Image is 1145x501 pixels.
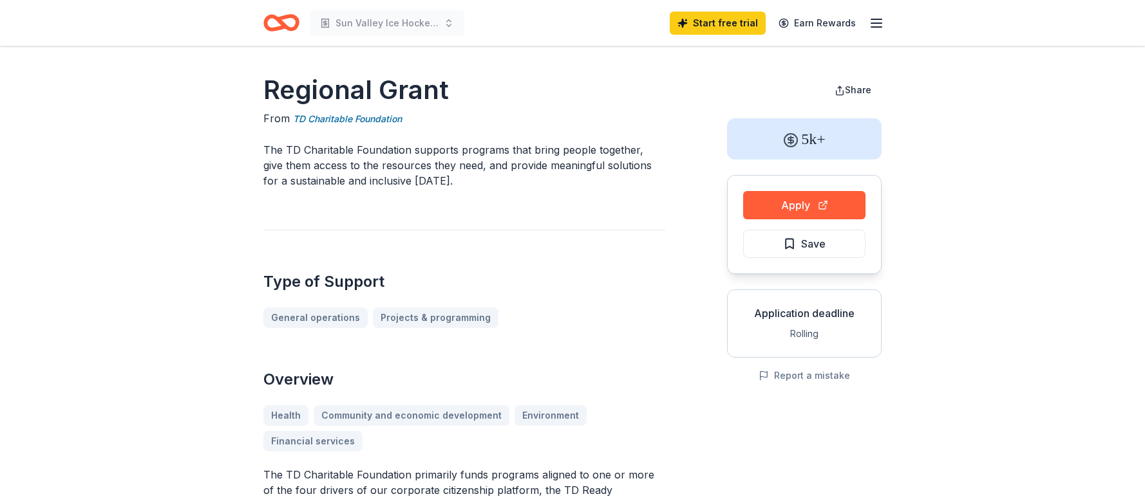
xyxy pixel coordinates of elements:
[727,118,882,159] div: 5k+
[759,368,850,383] button: Report a mistake
[263,111,665,127] div: From
[743,191,866,219] button: Apply
[263,307,368,328] a: General operations
[670,12,766,35] a: Start free trial
[293,111,402,127] a: TD Charitable Foundation
[263,369,665,390] h2: Overview
[738,305,871,321] div: Application deadline
[738,326,871,342] div: Rolling
[263,8,299,38] a: Home
[263,271,665,292] h2: Type of Support
[771,12,864,35] a: Earn Rewards
[824,77,882,103] button: Share
[310,10,464,36] button: Sun Valley Ice Hockey Club
[801,235,826,252] span: Save
[743,230,866,258] button: Save
[336,15,439,31] span: Sun Valley Ice Hockey Club
[373,307,498,328] a: Projects & programming
[845,84,871,95] span: Share
[263,142,665,188] p: The TD Charitable Foundation supports programs that bring people together, give them access to th...
[263,72,665,108] h1: Regional Grant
